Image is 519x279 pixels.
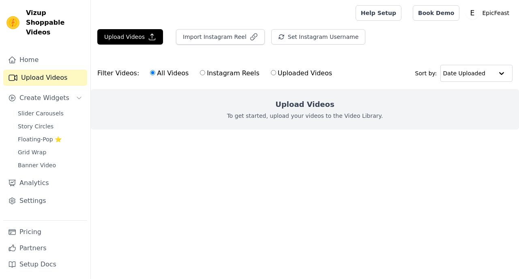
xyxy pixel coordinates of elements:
a: Upload Videos [3,70,87,86]
p: To get started, upload your videos to the Video Library. [227,112,383,120]
a: Story Circles [13,121,87,132]
a: Settings [3,193,87,209]
span: Banner Video [18,161,56,169]
a: Slider Carousels [13,108,87,119]
div: Filter Videos: [97,64,337,83]
button: Create Widgets [3,90,87,106]
label: All Videos [150,68,189,79]
a: Book Demo [413,5,459,21]
span: Story Circles [18,122,54,130]
a: Floating-Pop ⭐ [13,134,87,145]
a: Help Setup [356,5,401,21]
button: Set Instagram Username [271,29,365,45]
span: Create Widgets [19,93,69,103]
a: Grid Wrap [13,147,87,158]
a: Partners [3,240,87,256]
button: Upload Videos [97,29,163,45]
label: Instagram Reels [199,68,259,79]
label: Uploaded Videos [270,68,332,79]
p: EpicFeast [479,6,513,20]
span: Grid Wrap [18,148,46,156]
div: Sort by: [415,65,513,82]
text: E [470,9,475,17]
input: Instagram Reels [200,70,205,75]
input: All Videos [150,70,155,75]
img: Vizup [6,16,19,29]
a: Setup Docs [3,256,87,273]
a: Pricing [3,224,87,240]
span: Floating-Pop ⭐ [18,135,62,143]
button: E EpicFeast [466,6,513,20]
a: Analytics [3,175,87,191]
a: Banner Video [13,160,87,171]
input: Uploaded Videos [271,70,276,75]
button: Import Instagram Reel [176,29,265,45]
h2: Upload Videos [275,99,334,110]
span: Vizup Shoppable Videos [26,8,84,37]
span: Slider Carousels [18,109,64,117]
a: Home [3,52,87,68]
